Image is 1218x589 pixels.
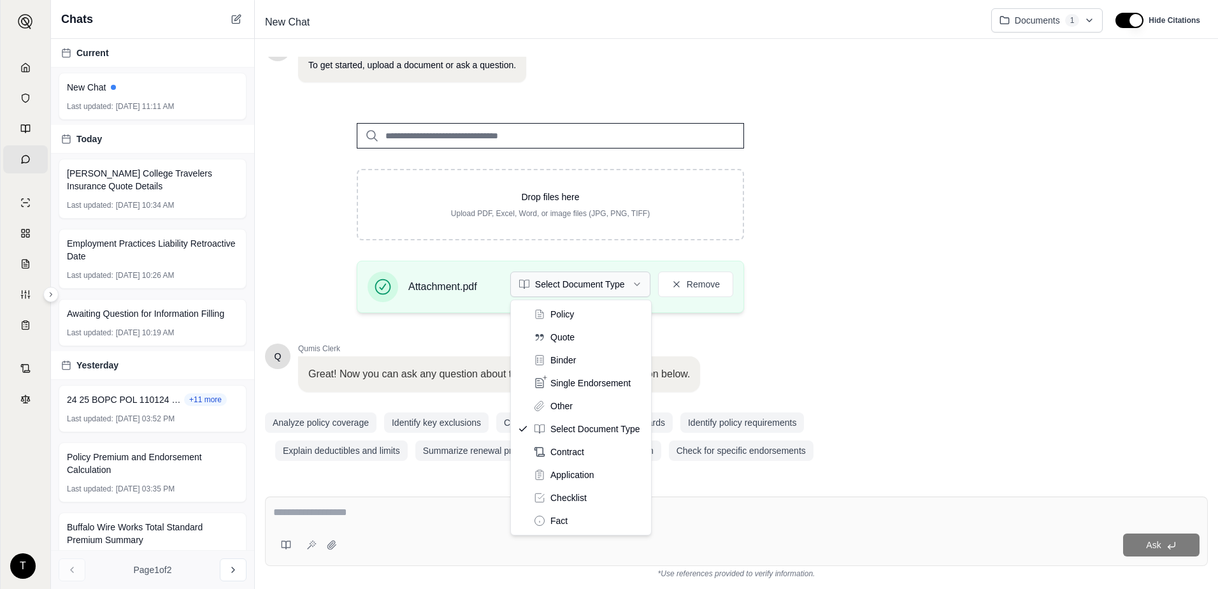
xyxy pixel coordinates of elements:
span: Checklist [550,491,587,504]
span: Select Document Type [550,423,640,435]
span: Policy [550,308,574,321]
span: Quote [550,331,575,344]
span: Application [550,469,594,481]
span: Fact [550,514,568,527]
span: Binder [550,354,576,367]
span: Contract [550,446,584,458]
span: Single Endorsement [550,377,631,389]
span: Other [550,400,573,412]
